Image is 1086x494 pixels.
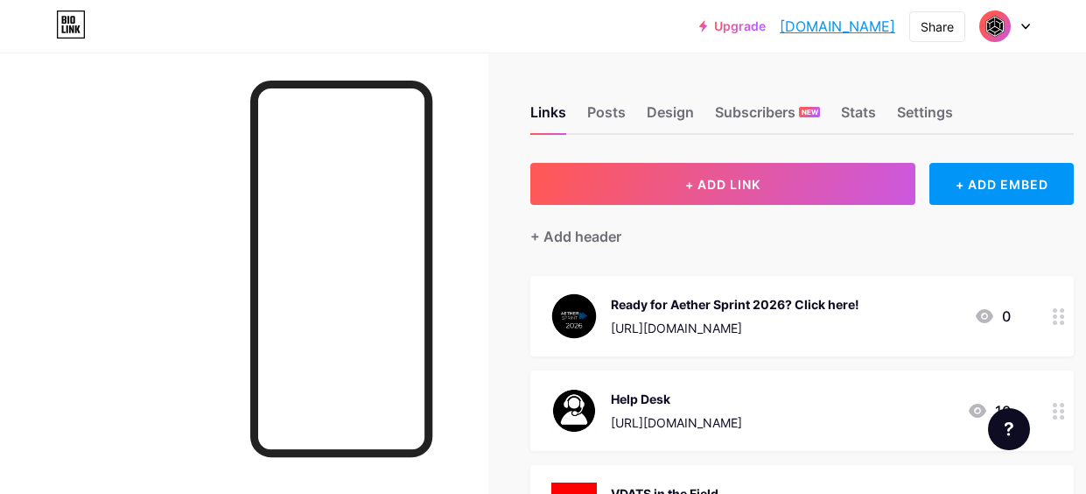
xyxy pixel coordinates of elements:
div: [URL][DOMAIN_NAME] [611,413,742,432]
div: 0 [974,306,1011,327]
div: Design [647,102,694,133]
img: Tesseractaf Media [978,10,1012,43]
span: + ADD LINK [685,177,760,192]
img: Ready for Aether Sprint 2026? Click here! [551,293,597,339]
a: [DOMAIN_NAME] [780,16,895,37]
div: Stats [841,102,876,133]
div: Ready for Aether Sprint 2026? Click here! [611,295,859,314]
div: + ADD EMBED [929,163,1074,205]
div: Links [530,102,566,133]
div: Settings [897,102,953,133]
div: Share [921,18,954,36]
span: NEW [802,107,818,117]
a: Upgrade [699,19,766,33]
div: + Add header [530,226,621,247]
div: 10 [967,400,1011,421]
div: Subscribers [715,102,820,133]
div: Help Desk [611,390,742,408]
button: + ADD LINK [530,163,915,205]
img: Help Desk [551,388,597,434]
div: Posts [587,102,626,133]
div: [URL][DOMAIN_NAME] [611,319,859,337]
